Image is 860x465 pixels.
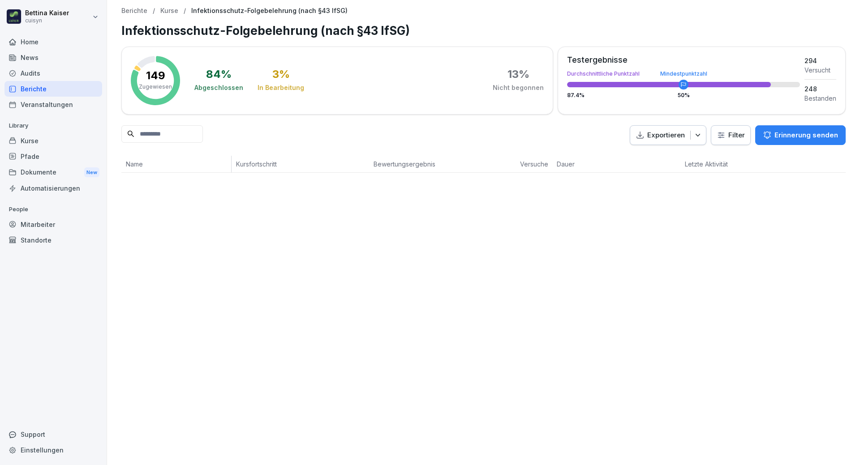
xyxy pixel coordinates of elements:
[258,83,304,92] div: In Bearbeitung
[685,159,745,169] p: Letzte Aktivität
[4,442,102,458] a: Einstellungen
[493,83,544,92] div: Nicht begonnen
[272,69,290,80] div: 3 %
[191,7,348,15] p: Infektionsschutz-Folgebelehrung (nach §43 IfSG)
[4,97,102,112] a: Veranstaltungen
[4,180,102,196] a: Automatisierungen
[567,56,800,64] div: Testergebnisse
[236,159,365,169] p: Kursfortschritt
[520,159,548,169] p: Versuche
[660,71,707,77] div: Mindestpunktzahl
[4,164,102,181] div: Dokumente
[160,7,178,15] a: Kurse
[567,93,800,98] div: 87.4 %
[4,232,102,248] a: Standorte
[126,159,227,169] p: Name
[567,71,800,77] div: Durchschnittliche Punktzahl
[121,22,846,39] h1: Infektionsschutz-Folgebelehrung (nach §43 IfSG)
[4,34,102,50] a: Home
[4,217,102,232] a: Mitarbeiter
[194,83,243,92] div: Abgeschlossen
[804,84,836,94] div: 248
[84,167,99,178] div: New
[121,7,147,15] a: Berichte
[755,125,846,145] button: Erinnerung senden
[4,164,102,181] a: DokumenteNew
[153,7,155,15] p: /
[4,202,102,217] p: People
[25,17,69,24] p: cuisyn
[4,65,102,81] a: Audits
[4,81,102,97] a: Berichte
[184,7,186,15] p: /
[4,427,102,442] div: Support
[4,119,102,133] p: Library
[774,130,838,140] p: Erinnerung senden
[804,65,836,75] div: Versucht
[647,130,685,141] p: Exportieren
[374,159,511,169] p: Bewertungsergebnis
[630,125,706,145] button: Exportieren
[4,149,102,164] a: Pfade
[717,131,745,140] div: Filter
[804,56,836,65] div: 294
[507,69,529,80] div: 13 %
[804,94,836,103] div: Bestanden
[139,83,172,91] p: Zugewiesen
[206,69,232,80] div: 84 %
[146,70,165,81] p: 149
[25,9,69,17] p: Bettina Kaiser
[711,126,750,145] button: Filter
[4,133,102,149] a: Kurse
[4,50,102,65] a: News
[678,93,690,98] div: 50 %
[557,159,593,169] p: Dauer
